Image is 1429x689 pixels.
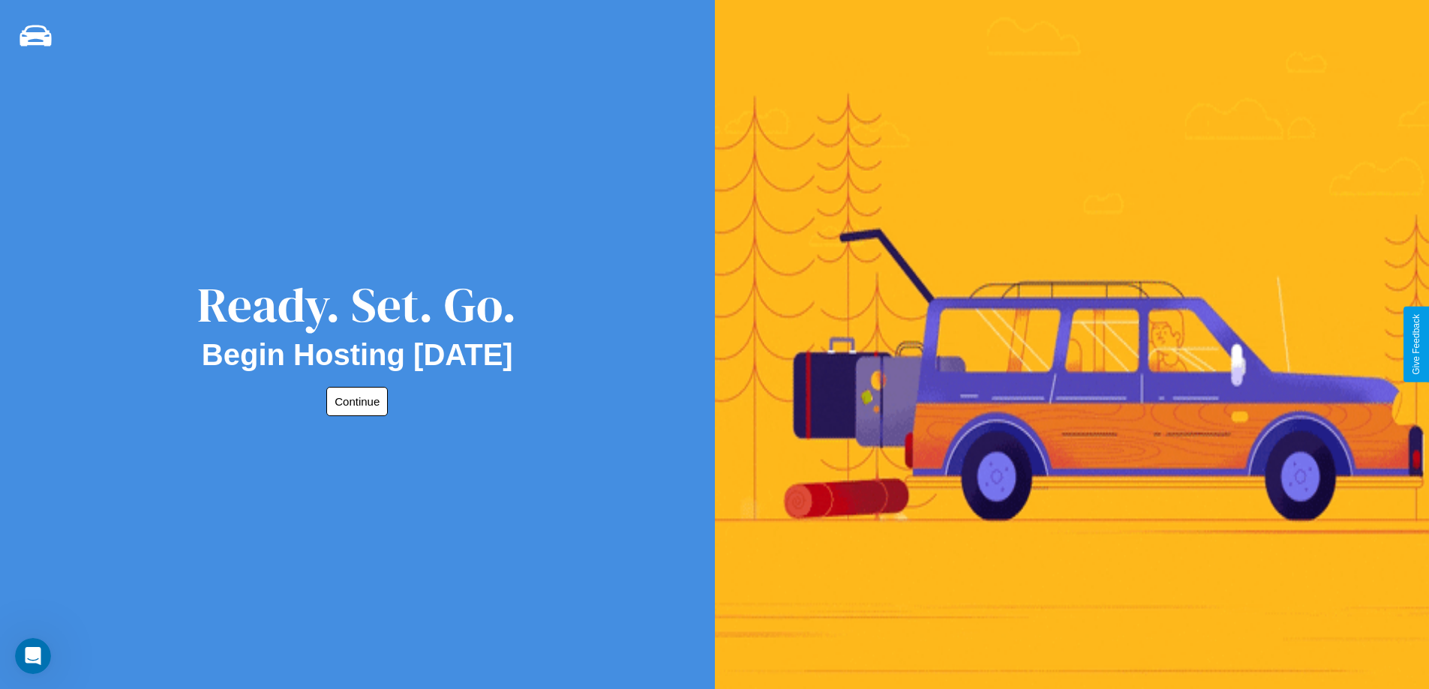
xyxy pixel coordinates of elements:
iframe: Intercom live chat [15,638,51,674]
button: Continue [326,387,388,416]
h2: Begin Hosting [DATE] [202,338,513,372]
div: Ready. Set. Go. [197,271,517,338]
div: Give Feedback [1411,314,1421,375]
